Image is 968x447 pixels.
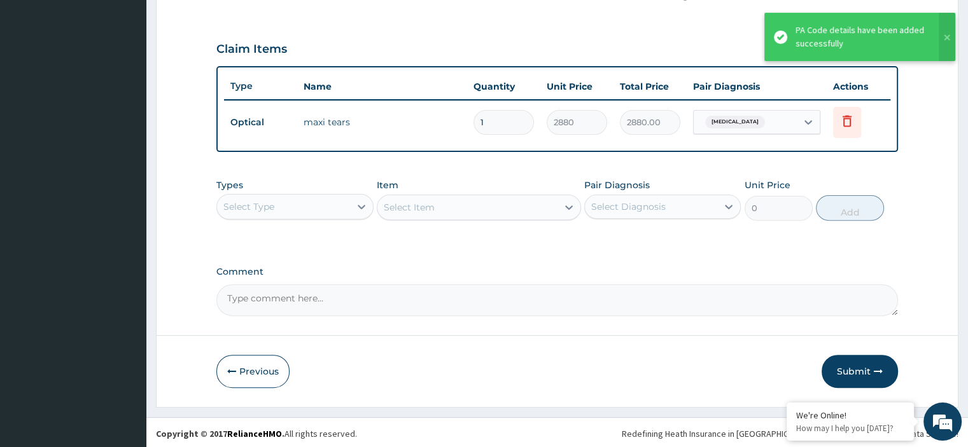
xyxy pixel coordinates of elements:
[227,428,282,439] a: RelianceHMO
[584,179,650,191] label: Pair Diagnosis
[216,355,290,388] button: Previous
[796,409,904,421] div: We're Online!
[540,74,614,99] th: Unit Price
[216,43,287,57] h3: Claim Items
[24,64,52,95] img: d_794563401_company_1708531726252_794563401
[216,180,243,191] label: Types
[297,74,466,99] th: Name
[223,200,274,213] div: Select Type
[622,427,958,440] div: Redefining Heath Insurance in [GEOGRAPHIC_DATA] using Telemedicine and Data Science!
[74,139,176,268] span: We're online!
[224,74,297,98] th: Type
[377,179,398,191] label: Item
[745,179,790,191] label: Unit Price
[796,24,927,50] div: PA Code details have been added successfully
[467,74,540,99] th: Quantity
[687,74,827,99] th: Pair Diagnosis
[816,195,884,221] button: Add
[156,428,284,439] strong: Copyright © 2017 .
[705,116,765,128] span: [MEDICAL_DATA]
[6,306,242,350] textarea: Type your message and hit 'Enter'
[614,74,687,99] th: Total Price
[827,74,890,99] th: Actions
[224,111,297,134] td: Optical
[209,6,239,37] div: Minimize live chat window
[822,355,898,388] button: Submit
[297,109,466,135] td: maxi tears
[591,200,666,213] div: Select Diagnosis
[216,266,897,277] label: Comment
[796,423,904,434] p: How may I help you today?
[66,71,214,88] div: Chat with us now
